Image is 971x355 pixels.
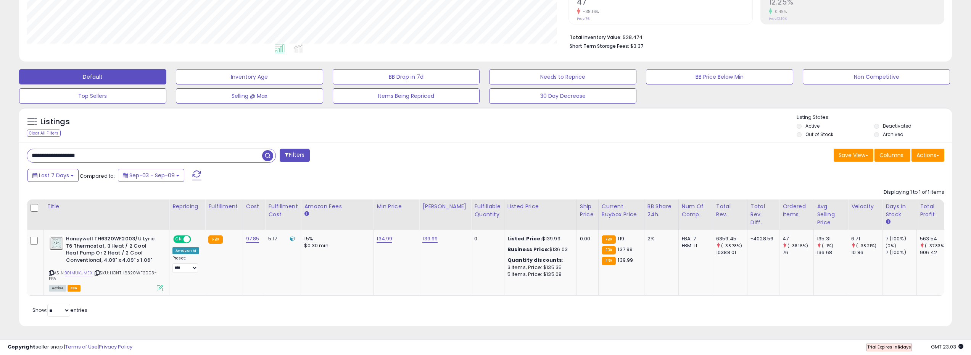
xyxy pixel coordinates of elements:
[174,236,184,243] span: ON
[851,235,882,242] div: 6.71
[49,235,64,251] img: 41xuF1LHv2L._SL40_.jpg
[646,69,793,84] button: BB Price Below Min
[208,235,222,244] small: FBA
[246,235,259,243] a: 97.85
[422,203,468,211] div: [PERSON_NAME]
[867,344,911,350] span: Trial Expires in days
[897,344,900,350] b: 6
[580,203,595,219] div: Ship Price
[716,235,747,242] div: 6359.45
[721,243,742,249] small: (-38.78%)
[618,246,633,253] span: 137.99
[817,249,848,256] div: 136.68
[80,172,115,180] span: Compared to:
[19,69,166,84] button: Default
[65,343,98,350] a: Terms of Use
[647,235,673,242] div: 2%
[49,270,157,281] span: | SKU: HONTH6320WF2003-FBA
[27,169,79,182] button: Last 7 Days
[570,34,622,41] b: Total Inventory Value:
[920,235,951,242] div: 563.54
[803,69,950,84] button: Non Competitive
[280,149,309,162] button: Filters
[883,131,903,138] label: Archived
[817,203,845,227] div: Avg Selling Price
[797,114,952,121] p: Listing States:
[47,203,166,211] div: Title
[886,235,916,242] div: 7 (100%)
[422,235,438,243] a: 139.99
[920,249,951,256] div: 906.42
[618,235,624,242] span: 119
[769,16,787,21] small: Prev: 12.19%
[304,235,367,242] div: 15%
[879,151,903,159] span: Columns
[822,243,833,249] small: (-1%)
[304,242,367,249] div: $0.30 min
[602,235,616,244] small: FBA
[931,343,963,350] span: 2025-09-17 23:03 GMT
[304,211,309,217] small: Amazon Fees.
[886,203,913,219] div: Days In Stock
[66,235,159,266] b: Honeywell TH6320WF2003/U Lyric T6 Thermostat, 3 Heat / 2 Cool Heat Pump Or 2 Heat / 2 Cool Conven...
[856,243,876,249] small: (-38.21%)
[783,249,813,256] div: 76
[208,203,239,211] div: Fulfillment
[716,249,747,256] div: 10388.01
[884,189,944,196] div: Displaying 1 to 1 of 1 items
[817,235,848,242] div: 135.31
[602,203,641,219] div: Current Buybox Price
[772,9,787,15] small: 0.49%
[8,344,132,351] div: seller snap | |
[172,256,199,273] div: Preset:
[834,149,873,162] button: Save View
[580,235,593,242] div: 0.00
[787,243,808,249] small: (-38.16%)
[507,246,549,253] b: Business Price:
[682,235,707,242] div: FBA: 7
[783,203,810,219] div: Ordered Items
[304,203,370,211] div: Amazon Fees
[27,130,61,137] div: Clear All Filters
[716,203,744,219] div: Total Rev.
[682,203,710,219] div: Num of Comp.
[176,69,323,84] button: Inventory Age
[64,270,92,276] a: B01MUKUMEX
[507,235,571,242] div: $139.99
[750,203,776,227] div: Total Rev. Diff.
[49,235,163,290] div: ASIN:
[49,285,66,292] span: All listings currently available for purchase on Amazon
[602,246,616,254] small: FBA
[129,172,175,179] span: Sep-03 - Sep-09
[507,246,571,253] div: $136.03
[268,203,298,219] div: Fulfillment Cost
[172,203,202,211] div: Repricing
[925,243,946,249] small: (-37.83%)
[602,257,616,265] small: FBA
[32,306,87,314] span: Show: entries
[333,88,480,104] button: Items Being Repriced
[246,203,262,211] div: Cost
[377,203,416,211] div: Min Price
[805,131,833,138] label: Out of Stock
[507,264,571,271] div: 3 Items, Price: $135.35
[39,172,69,179] span: Last 7 Days
[851,249,882,256] div: 10.86
[580,9,599,15] small: -38.16%
[333,69,480,84] button: BB Drop in 7d
[474,203,501,219] div: Fulfillable Quantity
[911,149,944,162] button: Actions
[618,256,633,264] span: 139.99
[40,117,70,127] h5: Listings
[8,343,35,350] strong: Copyright
[851,203,879,211] div: Velocity
[886,243,896,249] small: (0%)
[570,32,939,41] li: $28,474
[507,256,562,264] b: Quantity discounts
[805,123,820,129] label: Active
[783,235,813,242] div: 47
[682,242,707,249] div: FBM: 11
[507,271,571,278] div: 5 Items, Price: $135.08
[19,88,166,104] button: Top Sellers
[507,235,542,242] b: Listed Price:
